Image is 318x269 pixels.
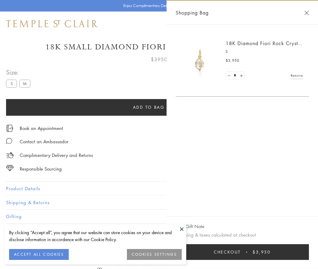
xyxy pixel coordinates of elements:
[226,72,232,79] a: Set quantity to 0
[6,42,312,52] h1: 18K Small Diamond Fiori Rock Crystal Amulet
[9,249,69,260] button: ACCEPT ALL COOKIES
[226,48,303,55] p: S
[238,72,244,79] a: Set quantity to 2
[176,9,209,17] span: Shopping Bag
[176,231,309,239] p: Shipping & taxes calculated at checkout
[214,249,241,255] span: Checkout
[6,196,312,209] button: Shipping & Returns
[6,151,14,159] img: icon_delivery.svg
[6,165,14,171] img: icon_sourcing.svg
[6,80,17,87] label: S
[6,99,291,116] button: Add to bag
[20,125,63,131] a: Book an Appointment
[20,151,93,159] p: Complimentary Delivery and Returns
[133,104,165,111] span: Add to bag
[291,72,303,79] a: Remove
[151,55,167,63] span: $3950
[226,58,239,64] span: $3,950
[6,125,13,132] img: icon_appointment.svg
[123,3,192,9] p: Enjoy Complimentary Delivery & Returns
[6,210,312,223] button: Gifting
[304,11,309,15] button: Close Shopping Bag
[253,249,271,255] span: $3,950
[20,138,68,145] div: Contact an Ambassador
[9,229,182,243] div: By clicking “Accept all”, you agree that our website can store cookies on your device and disclos...
[6,138,12,144] img: MessageIcon-01_2.svg
[6,67,33,77] span: Size:
[176,223,204,230] button: Add Gift Note
[6,20,98,27] img: Temple St. Clair
[182,42,218,79] img: P51889-E11FIORI
[127,249,182,260] button: COOKIES SETTINGS
[6,182,312,195] button: Product Details
[176,244,309,260] button: Checkout $3,950
[19,80,30,87] label: M
[20,165,62,173] div: Responsible Sourcing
